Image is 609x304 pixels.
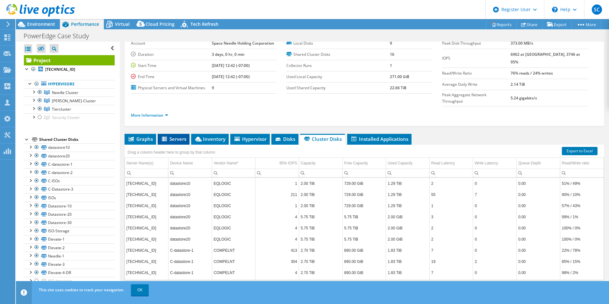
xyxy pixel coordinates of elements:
a: Needle-1 [24,252,115,260]
td: Column Device Name, Value datastore10 [168,200,212,211]
td: Column Read/Write ratio, Value 99% / 1% [560,211,604,222]
td: Column Free Capacity, Value 729.00 GiB [342,189,386,200]
td: Write Latency Column [473,158,517,169]
td: Column Queue Depth, Value 0.00 [517,200,560,211]
td: Queue Depth Column [517,158,560,169]
td: Column Device Name, Value datastore20 [168,222,212,234]
td: Column 95% IOPS, Value 4 [255,234,299,245]
span: Tech Refresh [190,21,219,27]
label: End Time [131,74,212,80]
div: Vendor Name* [214,159,239,167]
td: Column Server Name(s), Filter cell [125,169,168,177]
td: Column Free Capacity, Filter cell [342,169,386,177]
a: Share [516,19,542,29]
span: Servers [161,136,186,142]
td: Column Server Name(s), Value 10.32.116.11 [125,200,168,211]
td: Column 95% IOPS, Value 304 [255,256,299,267]
span: Installed Applications [350,136,408,142]
a: datastore20 [24,152,115,160]
b: 9 [390,40,392,46]
td: Column Read/Write ratio, Value 100% / 0% [560,222,604,234]
b: 76% reads / 24% writes [511,70,553,76]
td: Column Read/Write ratio, Value 57% / 43% [560,200,604,211]
a: [TECHNICAL_ID] [24,65,115,74]
td: Column Write Latency, Filter cell [473,169,517,177]
span: Graphs [128,136,153,142]
td: Column Device Name, Filter cell [168,169,212,177]
td: Column Read Latency, Value 2 [429,222,473,234]
td: Column Used Capacity, Value 2.00 GiB [386,211,430,222]
td: Column 95% IOPS, Value 1 [255,178,299,189]
a: Export [542,19,572,29]
td: Column Read Latency, Value 55 [429,189,473,200]
a: Tiercluster [24,105,115,113]
a: Security Cluster [24,113,115,122]
td: Column Server Name(s), Value 10.32.116.10 [125,222,168,234]
td: Column 95% IOPS, Value 4 [255,267,299,278]
td: Column 95% IOPS, Filter cell [255,169,299,177]
a: Elevate-2 [24,243,115,252]
td: Column Vendor Name*, Value EQLOGIC [212,189,255,200]
a: ISO-Storage [24,227,115,235]
td: Column Write Latency, Value 7 [473,189,517,200]
td: Column Free Capacity, Value 729.00 GiB [342,178,386,189]
a: C-datastore-2 [24,168,115,177]
td: Column Read Latency, Value 2 [429,178,473,189]
a: Project [24,55,115,65]
a: Datastore-10 [24,202,115,210]
td: Column 95% IOPS, Value 4 [255,211,299,222]
td: Column Queue Depth, Filter cell [517,169,560,177]
td: Column Read/Write ratio, Value 22% / 78% [560,245,604,256]
b: 1 [390,63,392,68]
a: Elevate-1 [24,235,115,243]
a: Datastore-30 [24,219,115,227]
td: Column Capacity, Value 2.00 TiB [299,189,342,200]
td: Column Read/Write ratio, Filter cell [560,169,604,177]
td: Column Used Capacity, Filter cell [386,169,430,177]
td: Column Read/Write ratio, Value 51% / 49% [560,178,604,189]
b: 6962 at [GEOGRAPHIC_DATA], 3746 at 95% [511,52,580,65]
td: Server Name(s) Column [125,158,168,169]
td: Column Server Name(s), Value 10.32.116.12 [125,178,168,189]
td: Column Device Name, Value datastore20 [168,234,212,245]
td: Column Queue Depth, Value 0.00 [517,178,560,189]
span: Needle Cluster [52,90,78,95]
b: 5.24 gigabits/s [511,95,537,101]
div: 95% IOPS [279,159,297,167]
div: Write Latency [475,159,498,167]
div: Read/Write ratio [562,159,589,167]
td: Column Free Capacity, Value 890.00 GiB [342,267,386,278]
a: Datastore-20 [24,210,115,218]
td: Column Read/Write ratio, Value 90% / 10% [560,189,604,200]
td: Column Vendor Name*, Value EQLOGIC [212,211,255,222]
b: 22.66 TiB [390,85,406,90]
a: More Information [131,112,168,118]
label: Read/Write Ratio [442,70,511,76]
a: More [571,19,601,29]
td: Column 95% IOPS, Value 211 [255,189,299,200]
td: Column Used Capacity, Value 1.83 TiB [386,245,430,256]
td: Column Read Latency, Value 3 [429,211,473,222]
td: Column Capacity, Value 2.00 TiB [299,200,342,211]
label: Local Disks [286,40,390,47]
span: SC [592,4,602,15]
label: Physical Servers and Virtual Machines [131,85,212,91]
td: Column Capacity, Value 5.75 TiB [299,211,342,222]
a: C-ISOs [24,177,115,185]
td: Column Read/Write ratio, Value 85% / 15% [560,256,604,267]
td: Column Queue Depth, Value 0.00 [517,211,560,222]
td: Column Queue Depth, Value 0.00 [517,245,560,256]
div: Device Name [170,159,193,167]
td: Column Read/Write ratio, Value 100% / 0% [560,234,604,245]
td: Column Used Capacity, Value 1.29 TiB [386,189,430,200]
b: Space Needle Holding Corporation [212,40,274,46]
td: Column Server Name(s), Value 10.32.116.12 [125,245,168,256]
div: Free Capacity [344,159,368,167]
span: Performance [71,21,99,27]
td: Column Queue Depth, Value 0.00 [517,234,560,245]
span: Cluster Disks [303,136,342,142]
span: Hypervisor [233,136,267,142]
a: Reports [486,19,517,29]
td: Column Used Capacity, Value 1.83 TiB [386,256,430,267]
span: Cloud Pricing [146,21,175,27]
